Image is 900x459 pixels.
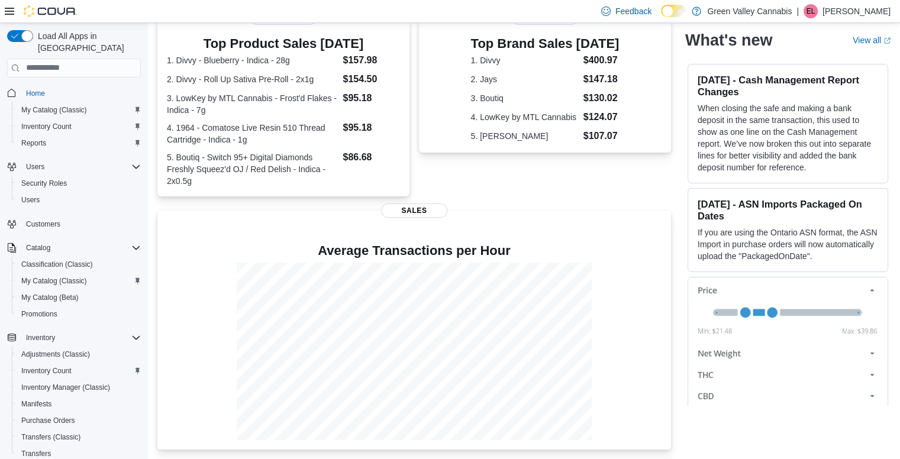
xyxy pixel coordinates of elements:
[583,129,620,143] dd: $107.07
[343,91,399,105] dd: $95.18
[17,274,141,288] span: My Catalog (Classic)
[26,162,44,172] span: Users
[24,5,77,17] img: Cova
[17,347,141,361] span: Adjustments (Classic)
[2,159,146,175] button: Users
[17,136,141,150] span: Reports
[12,175,146,192] button: Security Roles
[17,413,80,428] a: Purchase Orders
[17,103,141,117] span: My Catalog (Classic)
[17,347,95,361] a: Adjustments (Classic)
[167,37,400,51] h3: Top Product Sales [DATE]
[21,366,72,376] span: Inventory Count
[698,227,878,262] p: If you are using the Ontario ASN format, the ASN Import in purchase orders will now automatically...
[17,307,62,321] a: Promotions
[583,53,620,67] dd: $400.97
[21,399,51,409] span: Manifests
[17,307,141,321] span: Promotions
[17,193,141,207] span: Users
[471,54,579,66] dt: 1. Divvy
[12,256,146,273] button: Classification (Classic)
[685,31,772,50] h2: What's new
[12,192,146,208] button: Users
[471,130,579,142] dt: 5. [PERSON_NAME]
[21,331,60,345] button: Inventory
[12,102,146,118] button: My Catalog (Classic)
[17,290,141,305] span: My Catalog (Beta)
[21,86,141,101] span: Home
[21,383,110,392] span: Inventory Manager (Classic)
[26,219,60,229] span: Customers
[615,5,651,17] span: Feedback
[12,363,146,379] button: Inventory Count
[21,432,80,442] span: Transfers (Classic)
[12,118,146,135] button: Inventory Count
[12,379,146,396] button: Inventory Manager (Classic)
[33,30,141,54] span: Load All Apps in [GEOGRAPHIC_DATA]
[26,243,50,253] span: Catalog
[471,37,620,51] h3: Top Brand Sales [DATE]
[21,195,40,205] span: Users
[17,119,141,134] span: Inventory Count
[12,346,146,363] button: Adjustments (Classic)
[21,241,141,255] span: Catalog
[17,397,141,411] span: Manifests
[343,121,399,135] dd: $95.18
[883,37,891,44] svg: External link
[822,4,891,18] p: [PERSON_NAME]
[21,216,141,231] span: Customers
[471,92,579,104] dt: 3. Boutiq
[167,54,338,66] dt: 1. Divvy - Blueberry - Indica - 28g
[21,179,67,188] span: Security Roles
[17,290,83,305] a: My Catalog (Beta)
[804,4,818,18] div: Emily Leavoy
[583,72,620,86] dd: $147.18
[21,350,90,359] span: Adjustments (Classic)
[17,136,51,150] a: Reports
[2,240,146,256] button: Catalog
[698,102,878,173] p: When closing the safe and making a bank deposit in the same transaction, this used to show as one...
[17,397,56,411] a: Manifests
[21,416,75,425] span: Purchase Orders
[167,73,338,85] dt: 2. Divvy - Roll Up Sativa Pre-Roll - 2x1g
[12,396,146,412] button: Manifests
[17,274,92,288] a: My Catalog (Classic)
[381,203,447,218] span: Sales
[17,176,141,190] span: Security Roles
[2,215,146,232] button: Customers
[21,217,65,231] a: Customers
[21,138,46,148] span: Reports
[583,91,620,105] dd: $130.02
[167,92,338,116] dt: 3. LowKey by MTL Cannabis - Frost'd Flakes - Indica - 7g
[17,364,141,378] span: Inventory Count
[12,412,146,429] button: Purchase Orders
[707,4,792,18] p: Green Valley Cannabis
[21,241,55,255] button: Catalog
[21,86,50,101] a: Home
[17,103,92,117] a: My Catalog (Classic)
[698,198,878,222] h3: [DATE] - ASN Imports Packaged On Dates
[796,4,799,18] p: |
[2,329,146,346] button: Inventory
[17,119,76,134] a: Inventory Count
[26,333,55,342] span: Inventory
[17,380,141,395] span: Inventory Manager (Classic)
[21,105,87,115] span: My Catalog (Classic)
[21,160,49,174] button: Users
[17,380,115,395] a: Inventory Manager (Classic)
[343,72,399,86] dd: $154.50
[17,364,76,378] a: Inventory Count
[583,110,620,124] dd: $124.07
[21,122,72,131] span: Inventory Count
[12,306,146,322] button: Promotions
[17,430,141,444] span: Transfers (Classic)
[12,135,146,151] button: Reports
[167,151,338,187] dt: 5. Boutiq - Switch 95+ Digital Diamonds Freshly Squeez'd OJ / Red Delish - Indica - 2x0.5g
[21,309,57,319] span: Promotions
[21,276,87,286] span: My Catalog (Classic)
[21,331,141,345] span: Inventory
[471,111,579,123] dt: 4. LowKey by MTL Cannabis
[17,257,98,271] a: Classification (Classic)
[167,122,338,146] dt: 4. 1964 - Comatose Live Resin 510 Thread Cartridge - Indica - 1g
